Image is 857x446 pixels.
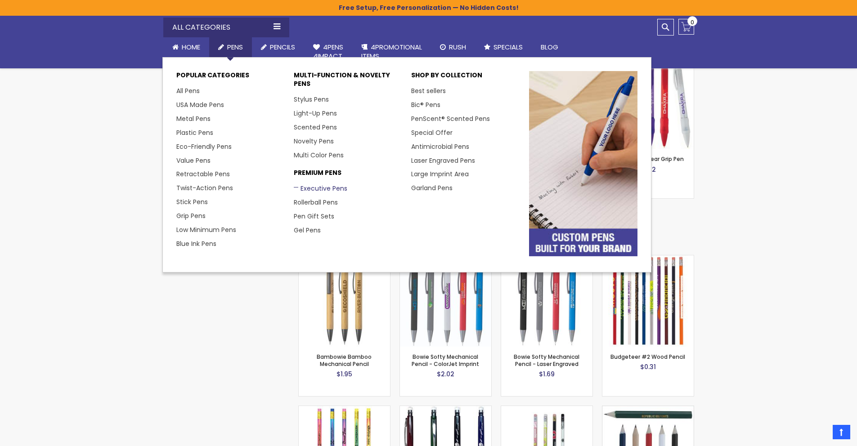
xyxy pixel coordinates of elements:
[539,370,555,379] span: $1.69
[294,123,337,132] a: Scented Pens
[294,212,334,221] a: Pen Gift Sets
[501,255,592,347] img: Bowie Softy Mechanical Pencil - Laser Engraved
[294,184,347,193] a: Executive Pens
[209,37,252,57] a: Pens
[475,37,532,57] a: Specials
[514,353,579,368] a: Bowie Softy Mechanical Pencil - Laser Engraved
[532,37,567,57] a: Blog
[176,197,208,206] a: Stick Pens
[176,128,213,137] a: Plastic Pens
[678,19,694,35] a: 0
[299,406,390,413] a: Custom Color Change Pencil
[163,37,209,57] a: Home
[270,42,295,52] span: Pencils
[337,370,352,379] span: $1.95
[411,71,520,84] p: Shop By Collection
[313,42,343,61] span: 4Pens 4impact
[501,406,592,413] a: Full Color Imprint Pencil with Eraser
[602,406,694,413] a: Hex Golf Promo Pencil
[227,42,243,52] span: Pens
[411,142,469,151] a: Antimicrobial Pens
[317,353,372,368] a: Bambowie Bamboo Mechanical Pencil
[431,37,475,57] a: Rush
[411,183,453,192] a: Garland Pens
[163,18,289,37] div: All Categories
[411,100,440,109] a: Bic® Pens
[294,198,338,207] a: Rollerball Pens
[176,239,216,248] a: Blue Ink Pens
[411,156,475,165] a: Laser Engraved Pens
[176,142,232,151] a: Eco-Friendly Pens
[176,114,211,123] a: Metal Pens
[411,114,490,123] a: PenScent® Scented Pens
[437,370,454,379] span: $2.02
[294,226,321,235] a: Gel Pens
[294,109,337,118] a: Light-Up Pens
[610,353,685,361] a: Budgeteer #2 Wood Pencil
[400,255,491,347] img: Bowie Softy Mechanical Pencil - ColorJet Imprint
[352,37,431,67] a: 4PROMOTIONALITEMS
[294,169,402,182] p: Premium Pens
[294,71,402,93] p: Multi-Function & Novelty Pens
[299,255,390,347] img: Bambowie Bamboo Mechanical Pencil
[176,71,285,84] p: Popular Categories
[400,406,491,413] a: Custom Pacer Mechanical Pencil
[252,37,304,57] a: Pencils
[449,42,466,52] span: Rush
[176,156,211,165] a: Value Pens
[412,353,479,368] a: Bowie Softy Mechanical Pencil - ColorJet Imprint
[176,86,200,95] a: All Pens
[294,95,329,104] a: Stylus Pens
[182,42,200,52] span: Home
[176,169,230,178] a: Retractable Pens
[529,71,637,256] img: custom-pens
[361,42,422,61] span: 4PROMOTIONAL ITEMS
[176,211,206,220] a: Grip Pens
[411,128,453,137] a: Special Offer
[494,42,523,52] span: Specials
[833,425,850,439] a: Top
[304,37,352,67] a: 4Pens4impact
[691,18,694,27] span: 0
[411,169,469,178] a: Large Imprint Area
[602,255,694,347] img: Budgeteer #2 Wood Pencil
[541,42,558,52] span: Blog
[176,183,233,192] a: Twist-Action Pens
[640,362,656,371] span: $0.31
[176,100,224,109] a: USA Made Pens
[176,225,236,234] a: Low Minimum Pens
[294,137,334,146] a: Novelty Pens
[294,151,344,160] a: Multi Color Pens
[411,86,446,95] a: Best sellers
